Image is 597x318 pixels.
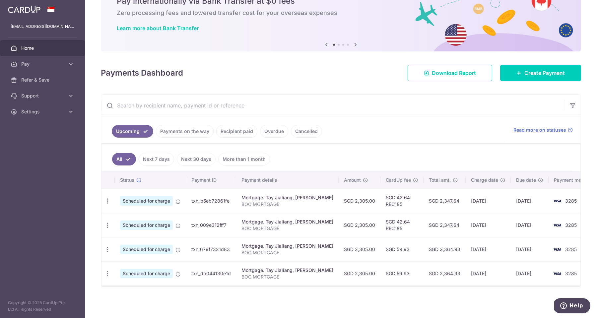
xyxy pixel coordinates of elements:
td: SGD 42.64 REC185 [380,213,424,237]
h6: Zero processing fees and lowered transfer cost for your overseas expenses [117,9,565,17]
th: Payment details [236,171,339,189]
span: CardUp fee [386,177,411,183]
td: [DATE] [511,237,549,261]
td: [DATE] [511,213,549,237]
td: txn_db044130e1d [186,261,236,286]
a: More than 1 month [218,153,270,165]
td: SGD 2,305.00 [339,189,380,213]
td: SGD 2,305.00 [339,237,380,261]
span: Charge date [471,177,498,183]
a: All [112,153,136,165]
td: SGD 2,305.00 [339,213,380,237]
span: Download Report [432,69,476,77]
img: Bank Card [551,197,564,205]
span: Scheduled for charge [120,269,173,278]
a: Recipient paid [216,125,257,138]
img: Bank Card [551,270,564,278]
td: SGD 2,347.64 [424,213,466,237]
a: Cancelled [291,125,322,138]
a: Read more on statuses [513,127,573,133]
img: CardUp [8,5,40,13]
td: SGD 2,364.93 [424,261,466,286]
p: [EMAIL_ADDRESS][DOMAIN_NAME] [11,23,74,30]
span: 3285 [565,198,577,204]
span: Scheduled for charge [120,221,173,230]
span: Scheduled for charge [120,245,173,254]
h4: Payments Dashboard [101,67,183,79]
span: Total amt. [429,177,451,183]
p: BOC MORTGAGE [241,249,333,256]
a: Next 30 days [177,153,216,165]
td: SGD 42.64 REC185 [380,189,424,213]
p: BOC MORTGAGE [241,225,333,232]
p: BOC MORTGAGE [241,274,333,280]
td: SGD 59.93 [380,237,424,261]
td: [DATE] [466,189,511,213]
span: Settings [21,108,65,115]
td: [DATE] [466,261,511,286]
a: Create Payment [500,65,581,81]
td: txn_679f7321d83 [186,237,236,261]
div: Mortgage. Tay Jialiang, [PERSON_NAME] [241,219,333,225]
img: Bank Card [551,221,564,229]
td: [DATE] [466,237,511,261]
span: 3285 [565,222,577,228]
p: BOC MORTGAGE [241,201,333,208]
a: Learn more about Bank Transfer [117,25,199,32]
a: Download Report [408,65,492,81]
td: [DATE] [511,189,549,213]
span: Refer & Save [21,77,65,83]
a: Payments on the way [156,125,214,138]
a: Overdue [260,125,288,138]
div: Mortgage. Tay Jialiang, [PERSON_NAME] [241,243,333,249]
span: Create Payment [524,69,565,77]
th: Payment ID [186,171,236,189]
span: Amount [344,177,361,183]
td: txn_b5eb72861fe [186,189,236,213]
a: Upcoming [112,125,153,138]
div: Mortgage. Tay Jialiang, [PERSON_NAME] [241,267,333,274]
a: Next 7 days [139,153,174,165]
td: [DATE] [466,213,511,237]
span: Scheduled for charge [120,196,173,206]
span: Status [120,177,134,183]
span: Read more on statuses [513,127,566,133]
span: 3285 [565,271,577,276]
td: SGD 2,305.00 [339,261,380,286]
iframe: Opens a widget where you can find more information [554,298,590,315]
input: Search by recipient name, payment id or reference [101,95,565,116]
span: Support [21,93,65,99]
td: [DATE] [511,261,549,286]
td: SGD 59.93 [380,261,424,286]
span: Due date [516,177,536,183]
div: Mortgage. Tay Jialiang, [PERSON_NAME] [241,194,333,201]
span: 3285 [565,246,577,252]
td: SGD 2,364.93 [424,237,466,261]
td: txn_009e312fff7 [186,213,236,237]
span: Home [21,45,65,51]
td: SGD 2,347.64 [424,189,466,213]
span: Pay [21,61,65,67]
img: Bank Card [551,245,564,253]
